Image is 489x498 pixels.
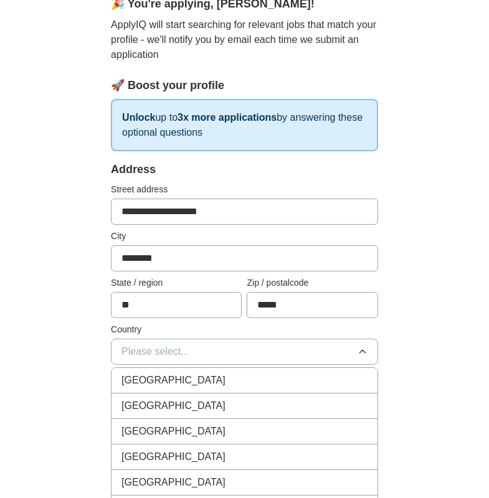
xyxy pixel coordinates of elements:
[121,373,226,388] span: [GEOGRAPHIC_DATA]
[111,339,378,365] button: Please select...
[111,230,378,243] label: City
[111,17,378,62] p: ApplyIQ will start searching for relevant jobs that match your profile - we'll notify you by emai...
[111,99,378,151] p: up to by answering these optional questions
[121,449,226,464] span: [GEOGRAPHIC_DATA]
[121,398,226,413] span: [GEOGRAPHIC_DATA]
[121,424,226,439] span: [GEOGRAPHIC_DATA]
[111,276,242,289] label: State / region
[111,77,378,94] div: 🚀 Boost your profile
[178,112,277,123] strong: 3x more applications
[111,323,378,336] label: Country
[111,161,378,178] div: Address
[121,475,226,490] span: [GEOGRAPHIC_DATA]
[111,183,378,196] label: Street address
[121,344,189,359] span: Please select...
[247,276,377,289] label: Zip / postalcode
[122,112,155,123] strong: Unlock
